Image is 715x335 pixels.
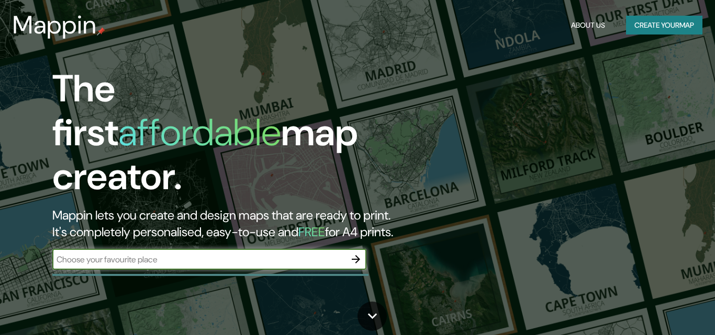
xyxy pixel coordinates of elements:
img: mappin-pin [97,27,105,36]
button: About Us [567,16,609,35]
h1: The first map creator. [52,67,410,207]
button: Create yourmap [626,16,702,35]
h5: FREE [298,224,325,240]
h1: affordable [118,108,281,157]
input: Choose your favourite place [52,253,345,265]
h3: Mappin [13,10,97,40]
h2: Mappin lets you create and design maps that are ready to print. It's completely personalised, eas... [52,207,410,240]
